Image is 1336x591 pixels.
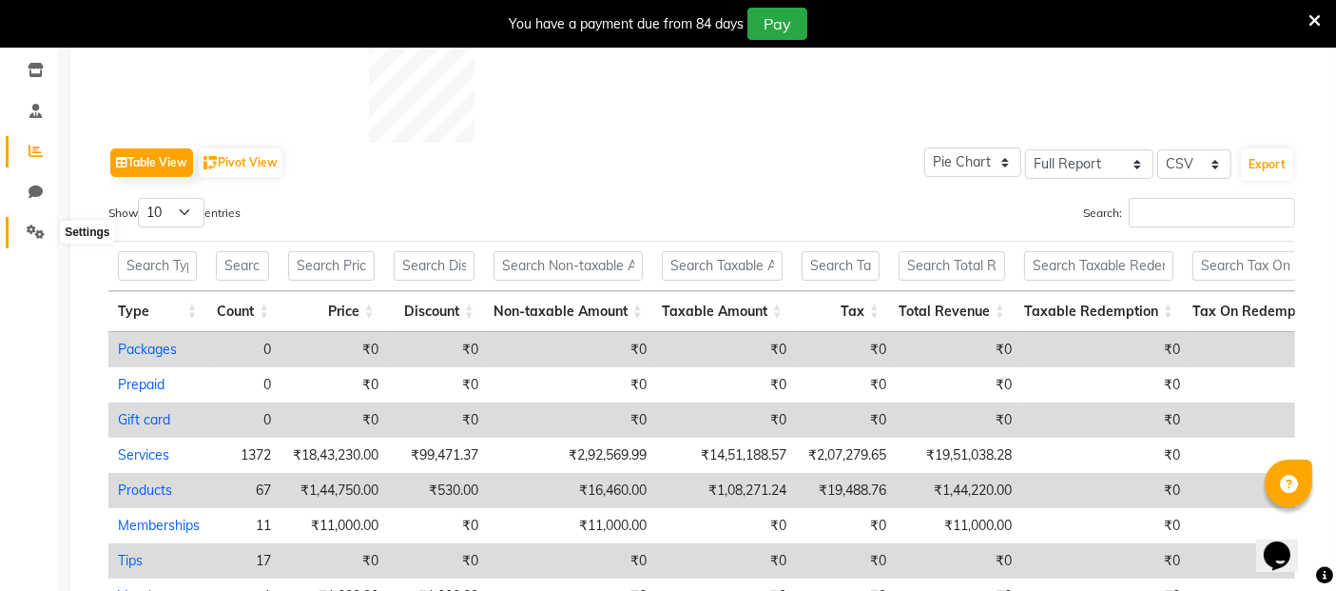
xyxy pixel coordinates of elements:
[388,543,488,579] td: ₹0
[484,291,652,332] th: Non-taxable Amount: activate to sort column ascending
[118,517,200,534] a: Memberships
[206,291,279,332] th: Count: activate to sort column ascending
[1021,332,1190,367] td: ₹0
[796,543,896,579] td: ₹0
[488,403,656,438] td: ₹0
[652,291,792,332] th: Taxable Amount: activate to sort column ascending
[656,473,796,508] td: ₹1,08,271.24
[1241,148,1293,181] button: Export
[796,473,896,508] td: ₹19,488.76
[388,332,488,367] td: ₹0
[216,251,269,281] input: Search Count
[199,148,282,177] button: Pivot View
[896,543,1021,579] td: ₹0
[488,438,656,473] td: ₹2,92,569.99
[896,473,1021,508] td: ₹1,44,220.00
[108,291,206,332] th: Type: activate to sort column ascending
[889,291,1015,332] th: Total Revenue: activate to sort column ascending
[494,251,643,281] input: Search Non-taxable Amount
[388,438,488,473] td: ₹99,471.37
[203,156,218,170] img: pivot.png
[1015,291,1183,332] th: Taxable Redemption: activate to sort column ascending
[281,367,388,403] td: ₹0
[281,508,388,543] td: ₹11,000.00
[118,376,165,393] a: Prepaid
[1129,198,1295,227] input: Search:
[279,291,384,332] th: Price: activate to sort column ascending
[896,403,1021,438] td: ₹0
[656,403,796,438] td: ₹0
[802,251,880,281] input: Search Tax
[1192,251,1335,281] input: Search Tax On Redemption
[796,332,896,367] td: ₹0
[747,8,807,40] button: Pay
[209,543,281,579] td: 17
[1021,473,1190,508] td: ₹0
[281,403,388,438] td: ₹0
[60,221,114,244] div: Settings
[388,473,488,508] td: ₹530.00
[896,367,1021,403] td: ₹0
[118,446,169,463] a: Services
[209,473,281,508] td: 67
[281,543,388,579] td: ₹0
[388,403,488,438] td: ₹0
[1021,367,1190,403] td: ₹0
[1021,543,1190,579] td: ₹0
[388,367,488,403] td: ₹0
[488,473,656,508] td: ₹16,460.00
[288,251,375,281] input: Search Price
[656,367,796,403] td: ₹0
[281,332,388,367] td: ₹0
[384,291,484,332] th: Discount: activate to sort column ascending
[1021,403,1190,438] td: ₹0
[509,14,744,34] div: You have a payment due from 84 days
[662,251,783,281] input: Search Taxable Amount
[488,543,656,579] td: ₹0
[656,543,796,579] td: ₹0
[656,508,796,543] td: ₹0
[488,508,656,543] td: ₹11,000.00
[796,438,896,473] td: ₹2,07,279.65
[108,198,241,227] label: Show entries
[394,251,474,281] input: Search Discount
[118,482,172,499] a: Products
[792,291,889,332] th: Tax: activate to sort column ascending
[1083,198,1295,227] label: Search:
[118,341,177,358] a: Packages
[281,473,388,508] td: ₹1,44,750.00
[209,332,281,367] td: 0
[281,438,388,473] td: ₹18,43,230.00
[118,411,170,428] a: Gift card
[896,332,1021,367] td: ₹0
[209,367,281,403] td: 0
[796,403,896,438] td: ₹0
[796,367,896,403] td: ₹0
[1256,515,1317,572] iframe: chat widget
[1024,251,1173,281] input: Search Taxable Redemption
[209,508,281,543] td: 11
[656,438,796,473] td: ₹14,51,188.57
[209,403,281,438] td: 0
[899,251,1005,281] input: Search Total Revenue
[656,332,796,367] td: ₹0
[896,508,1021,543] td: ₹11,000.00
[1021,508,1190,543] td: ₹0
[118,552,143,569] a: Tips
[896,438,1021,473] td: ₹19,51,038.28
[209,438,281,473] td: 1372
[488,367,656,403] td: ₹0
[110,148,193,177] button: Table View
[796,508,896,543] td: ₹0
[118,251,197,281] input: Search Type
[1021,438,1190,473] td: ₹0
[388,508,488,543] td: ₹0
[488,332,656,367] td: ₹0
[138,198,204,227] select: Showentries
